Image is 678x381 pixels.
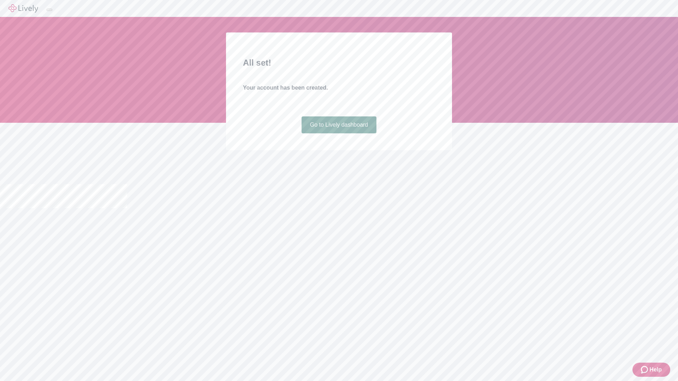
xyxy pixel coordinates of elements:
[8,4,38,13] img: Lively
[649,365,662,374] span: Help
[632,363,670,377] button: Zendesk support iconHelp
[243,84,435,92] h4: Your account has been created.
[641,365,649,374] svg: Zendesk support icon
[47,9,52,11] button: Log out
[243,56,435,69] h2: All set!
[302,116,377,133] a: Go to Lively dashboard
